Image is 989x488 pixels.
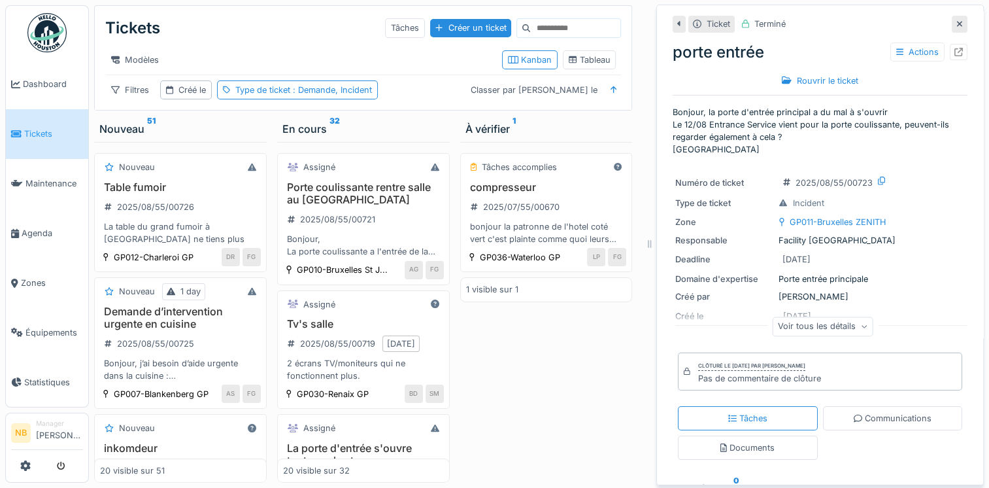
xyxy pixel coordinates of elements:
div: DR [222,248,240,266]
div: Tâches accomplies [482,161,557,173]
span: Agenda [22,227,83,239]
sup: 51 [147,121,156,137]
div: 20 visible sur 32 [283,464,350,477]
div: Incident [793,197,824,209]
h3: Tv's salle [283,318,444,330]
div: GP036-Waterloo GP [480,251,560,264]
div: Assigné [303,298,335,311]
div: 2025/08/55/00725 [117,338,194,350]
div: Voir tous les détails [772,317,873,336]
p: Bonjour, la porte d'entrée principal a du mal à s'ouvrir Le 12/08 Entrance Service vient pour la ... [673,106,967,156]
li: [PERSON_NAME] [36,419,83,447]
div: 2025/08/55/00726 [117,201,194,213]
div: Numéro de ticket [675,177,773,189]
div: Porte entrée principale [675,273,965,285]
h3: Table fumoir [100,181,261,194]
div: Filtres [105,80,155,99]
div: Facility [GEOGRAPHIC_DATA] [675,234,965,247]
div: Bonjour, j’ai besoin d’aide urgente dans la cuisine : • La chaudière est en panne – elle ne chauf... [100,357,261,382]
div: 1 visible sur 1 [466,283,518,296]
div: 1 day [180,285,201,298]
div: Terminé [754,18,786,30]
div: GP011-Bruxelles ZENITH [790,216,886,228]
div: Type de ticket [675,197,773,209]
div: Classer par [PERSON_NAME] le [465,80,603,99]
div: GP030-Renaix GP [297,388,369,400]
div: bonjour la patronne de l'hotel coté vert c'est plainte comme quoi leurs clients ne trouvent pas l... [466,220,627,245]
div: Kanban [508,54,552,66]
div: FG [243,248,261,266]
div: Deadline [675,253,773,266]
h3: inkomdeur [100,442,261,455]
img: Badge_color-CXgf-gQk.svg [27,13,67,52]
div: 2025/07/55/00670 [483,201,560,213]
span: Équipements [25,326,83,339]
div: Tableau [569,54,611,66]
div: Type de ticket [235,84,372,96]
span: Zones [21,277,83,289]
span: Dashboard [23,78,83,90]
span: Tickets [24,128,83,140]
a: Agenda [6,209,88,258]
sup: 1 [512,121,516,137]
a: Tickets [6,109,88,159]
div: GP007-Blankenberg GP [114,388,209,400]
div: Clôturé le [DATE] par [PERSON_NAME] [698,362,805,371]
li: NB [11,423,31,443]
div: [DATE] [387,338,415,350]
div: Nouveau [119,285,155,298]
a: Dashboard [6,60,88,109]
div: Tâches [728,412,767,425]
div: Documents [720,442,775,454]
span: Maintenance [25,177,83,190]
div: Zone [675,216,773,228]
div: Nouveau [99,121,261,137]
div: AG [405,261,423,279]
div: Rouvrir le ticket [777,72,863,90]
div: Ticket [707,18,730,30]
a: Zones [6,258,88,308]
div: Actions [890,43,945,61]
div: Responsable [675,234,773,247]
div: FG [426,261,444,279]
div: 2025/08/55/00719 [300,338,375,350]
div: La table du grand fumoir à [GEOGRAPHIC_DATA] ne tiens plus [100,220,261,245]
h3: La porte d'entrée s'ouvre toute seule et provoque alarme [283,442,444,480]
div: 20 visible sur 51 [100,464,165,477]
div: Bonjour, La porte coulissante a l'entrée de la salle reste bloquée. Pourriez-vous faire interveni... [283,233,444,258]
div: FG [243,385,261,403]
div: En cours [282,121,444,137]
sup: 32 [329,121,340,137]
div: Communications [854,412,931,425]
div: [DATE] [782,253,811,266]
div: [PERSON_NAME] [675,290,965,303]
h3: Porte coulissante rentre salle au [GEOGRAPHIC_DATA] [283,181,444,206]
div: 2025/08/55/00723 [796,177,873,189]
div: GP012-Charleroi GP [114,251,193,264]
div: Assigné [303,161,335,173]
a: Statistiques [6,357,88,407]
span: : Demande, Incident [290,85,372,95]
div: SM [426,385,444,403]
div: AS [222,385,240,403]
div: Créer un ticket [430,19,511,37]
span: Statistiques [24,376,83,389]
a: Maintenance [6,159,88,209]
div: Nouveau [119,161,155,173]
div: FG [608,248,626,266]
div: porte entrée [673,41,967,64]
div: Manager [36,419,83,428]
div: Domaine d'expertise [675,273,773,285]
h3: compresseur [466,181,627,194]
div: Tâches [385,18,425,37]
div: Créé le [178,84,206,96]
div: Modèles [105,50,165,69]
div: Pas de commentaire de clôture [698,372,821,385]
a: Équipements [6,307,88,357]
div: Nouveau [119,422,155,434]
div: Tickets [105,11,160,45]
h3: Demande d’intervention urgente en cuisine [100,305,261,330]
div: BD [405,385,423,403]
div: LP [587,248,605,266]
div: 2025/08/55/00721 [300,213,375,226]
